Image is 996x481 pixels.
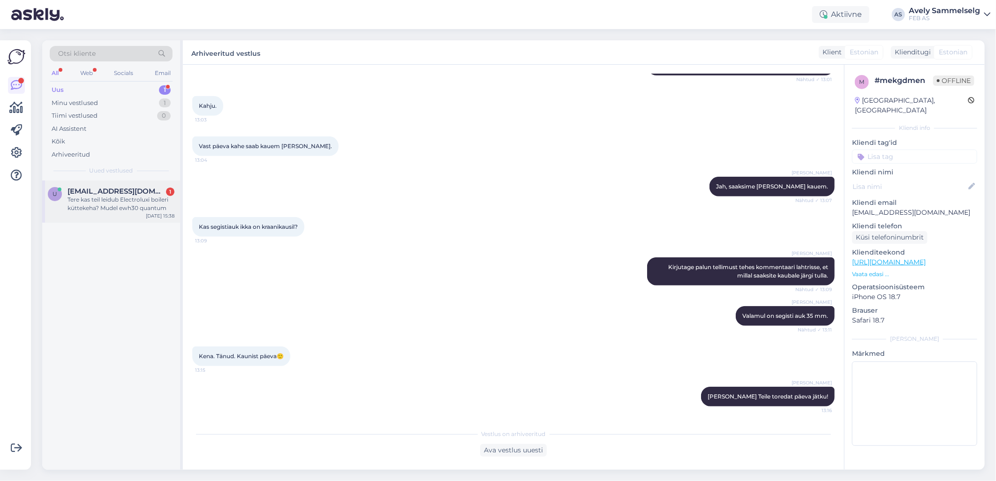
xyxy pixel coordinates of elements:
div: 1 [166,188,174,196]
div: 1 [159,98,171,108]
div: Avely Sammelselg [909,7,980,15]
div: [PERSON_NAME] [852,335,977,343]
span: [PERSON_NAME] [792,299,832,306]
p: Vaata edasi ... [852,270,977,278]
span: uvar.taalberg@mail.ee [68,187,165,195]
span: Nähtud ✓ 13:01 [796,76,832,83]
div: Tere kas teil leidub Electroluxi boileri küttekeha? Mudel ewh30 quantum [68,195,174,212]
span: Nähtud ✓ 13:09 [795,286,832,293]
div: AS [892,8,905,21]
span: u [53,190,57,197]
span: Estonian [850,47,878,57]
div: Uus [52,85,64,95]
p: [EMAIL_ADDRESS][DOMAIN_NAME] [852,208,977,218]
div: [DATE] 15:38 [146,212,174,219]
span: Nähtud ✓ 13:11 [797,326,832,333]
div: All [50,67,60,79]
div: Kliendi info [852,124,977,132]
div: FEB AS [909,15,980,22]
span: [PERSON_NAME] [792,379,832,386]
p: Kliendi telefon [852,221,977,231]
span: Uued vestlused [90,166,133,175]
img: Askly Logo [8,48,25,66]
p: Kliendi nimi [852,167,977,177]
div: Küsi telefoninumbrit [852,231,928,244]
div: 0 [157,111,171,120]
div: Web [78,67,95,79]
input: Lisa nimi [853,181,966,192]
span: Kahju. [199,102,217,109]
div: Kõik [52,137,65,146]
div: Klient [819,47,842,57]
div: Arhiveeritud [52,150,90,159]
span: 13:04 [195,157,230,164]
div: Aktiivne [812,6,869,23]
div: AI Assistent [52,124,86,134]
span: [PERSON_NAME] [792,250,832,257]
div: Tiimi vestlused [52,111,98,120]
div: Minu vestlused [52,98,98,108]
div: Socials [112,67,135,79]
span: Estonian [939,47,967,57]
div: 1 [159,85,171,95]
span: 13:15 [195,367,230,374]
span: Kirjutage palun tellimust tehes kommentaari lahtrisse, et millal saaksite kaubale järgi tulla. [668,263,830,279]
p: iPhone OS 18.7 [852,292,977,302]
a: [URL][DOMAIN_NAME] [852,258,926,266]
p: Märkmed [852,349,977,359]
p: Operatsioonisüsteem [852,282,977,292]
span: Valamul on segisti auk 35 mm. [742,312,828,319]
p: Kliendi email [852,198,977,208]
div: Klienditugi [891,47,931,57]
p: Kliendi tag'id [852,138,977,148]
p: Brauser [852,306,977,316]
span: [PERSON_NAME] Teile toredat päeva jätku! [708,393,828,400]
span: 13:09 [195,237,230,244]
span: [PERSON_NAME] [792,169,832,176]
label: Arhiveeritud vestlus [191,46,260,59]
div: Ava vestlus uuesti [480,444,547,457]
span: Jah, saaksime [PERSON_NAME] kauem. [716,183,828,190]
p: Safari 18.7 [852,316,977,325]
span: m [860,78,865,85]
div: Email [153,67,173,79]
span: Kena. Tänud. Kaunist päeva🙂 [199,353,284,360]
p: Klienditeekond [852,248,977,257]
input: Lisa tag [852,150,977,164]
span: Offline [933,75,974,86]
span: Vast päeva kahe saab kauem [PERSON_NAME]. [199,143,332,150]
div: [GEOGRAPHIC_DATA], [GEOGRAPHIC_DATA] [855,96,968,115]
span: Vestlus on arhiveeritud [482,430,546,438]
span: Nähtud ✓ 13:07 [795,197,832,204]
span: Otsi kliente [58,49,96,59]
div: # mekgdmen [875,75,933,86]
span: Kas segistiauk ikka on kraanikausil? [199,223,298,230]
a: Avely SammelselgFEB AS [909,7,990,22]
span: 13:16 [797,407,832,414]
span: 13:03 [195,116,230,123]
